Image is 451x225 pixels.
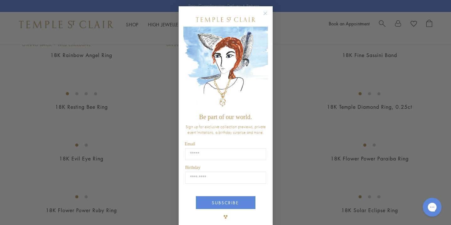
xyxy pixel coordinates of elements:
[185,148,266,160] input: Email
[199,113,252,120] span: Be part of our world.
[420,196,445,219] iframe: Gorgias live chat messenger
[183,27,268,110] img: c4a9eb12-d91a-4d4a-8ee0-386386f4f338.jpeg
[185,142,195,146] span: Email
[196,196,255,209] button: SUBSCRIBE
[265,13,272,20] button: Close dialog
[219,211,232,223] img: TSC
[186,124,266,135] span: Sign up for exclusive collection previews, private event invitations, a birthday surprise and more.
[185,165,201,170] span: Birthday
[196,17,255,22] img: Temple St. Clair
